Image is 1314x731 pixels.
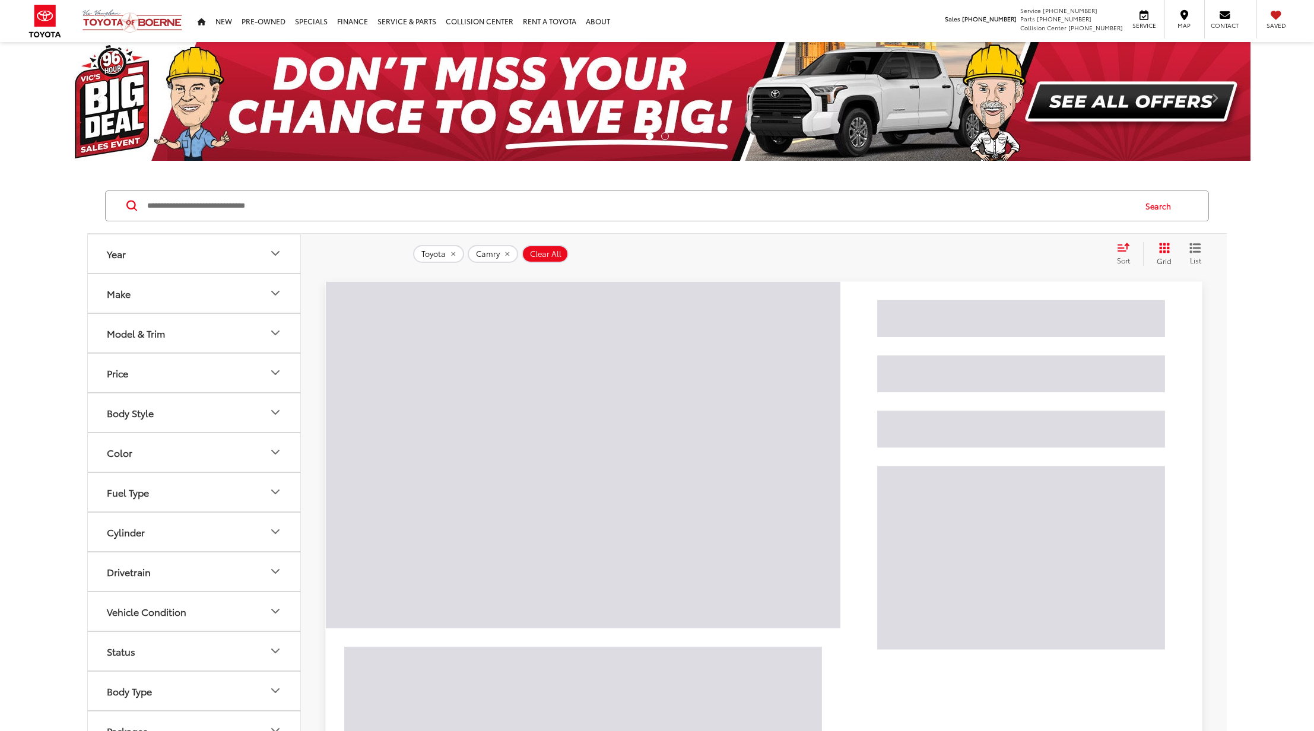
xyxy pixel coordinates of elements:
span: [PHONE_NUMBER] [1068,23,1123,32]
button: ColorColor [88,433,301,472]
img: Vic Vaughan Toyota of Boerne [82,9,183,33]
div: Color [268,445,283,459]
div: Cylinder [268,525,283,539]
div: Year [268,246,283,260]
div: Make [107,288,131,299]
button: Clear All [522,245,569,263]
button: Body TypeBody Type [88,672,301,710]
div: Drivetrain [268,564,283,579]
button: YearYear [88,234,301,273]
button: remove Toyota [413,245,464,263]
button: StatusStatus [88,632,301,670]
span: Clear All [530,249,561,259]
span: List [1189,255,1201,265]
span: [PHONE_NUMBER] [1043,6,1097,15]
button: DrivetrainDrivetrain [88,552,301,591]
div: Price [268,366,283,380]
span: Service [1020,6,1041,15]
span: Grid [1157,256,1172,266]
div: Status [107,646,135,657]
button: Body StyleBody Style [88,393,301,432]
div: Body Style [107,407,154,418]
button: Search [1134,191,1188,221]
img: Big Deal Sales Event [64,42,1250,161]
div: Vehicle Condition [107,606,186,617]
button: MakeMake [88,274,301,313]
span: Saved [1263,21,1289,30]
button: Grid View [1143,242,1180,266]
div: Body Type [107,685,152,697]
span: Parts [1020,14,1035,23]
button: Vehicle ConditionVehicle Condition [88,592,301,631]
div: Fuel Type [268,485,283,499]
span: Contact [1211,21,1239,30]
button: Select sort value [1111,242,1143,266]
span: Camry [476,249,500,259]
div: Price [107,367,128,379]
div: Body Type [268,684,283,698]
div: Model & Trim [268,326,283,340]
div: Color [107,447,132,458]
input: Search by Make, Model, or Keyword [146,192,1134,220]
div: Status [268,644,283,658]
div: Make [268,286,283,300]
div: Year [107,248,126,259]
button: CylinderCylinder [88,513,301,551]
div: Body Style [268,405,283,419]
span: Toyota [421,249,446,259]
button: Fuel TypeFuel Type [88,473,301,511]
div: Model & Trim [107,328,165,339]
span: Service [1131,21,1157,30]
button: remove Camry [468,245,518,263]
button: PricePrice [88,354,301,392]
span: Map [1171,21,1197,30]
span: [PHONE_NUMBER] [962,14,1017,23]
div: Cylinder [107,526,145,538]
div: Drivetrain [107,566,151,577]
span: Collision Center [1020,23,1067,32]
span: Sort [1117,255,1130,265]
span: Sales [945,14,960,23]
div: Vehicle Condition [268,604,283,618]
div: Fuel Type [107,487,149,498]
button: List View [1180,242,1210,266]
span: [PHONE_NUMBER] [1037,14,1091,23]
button: Model & TrimModel & Trim [88,314,301,352]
